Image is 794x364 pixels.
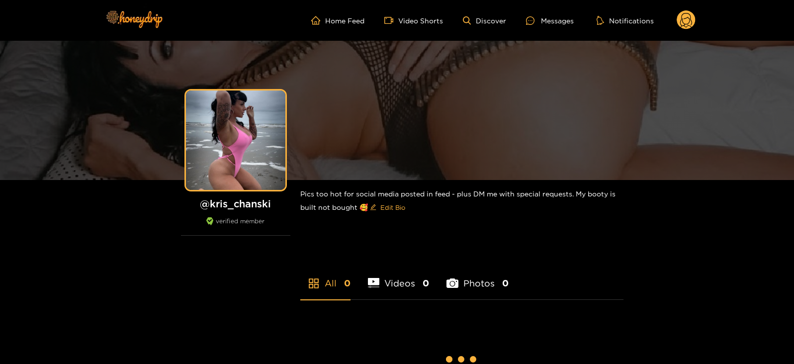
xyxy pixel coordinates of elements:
[368,199,407,215] button: editEdit Bio
[311,16,325,25] span: home
[308,277,320,289] span: appstore
[502,277,509,289] span: 0
[370,204,376,211] span: edit
[181,217,290,236] div: verified member
[384,16,398,25] span: video-camera
[526,15,574,26] div: Messages
[380,202,405,212] span: Edit Bio
[300,255,351,299] li: All
[300,180,623,223] div: Pics too hot for social media posted in feed - plus DM me with special requests. My booty is buil...
[594,15,657,25] button: Notifications
[311,16,364,25] a: Home Feed
[181,197,290,210] h1: @ kris_chanski
[384,16,443,25] a: Video Shorts
[423,277,429,289] span: 0
[446,255,509,299] li: Photos
[344,277,351,289] span: 0
[463,16,506,25] a: Discover
[368,255,430,299] li: Videos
